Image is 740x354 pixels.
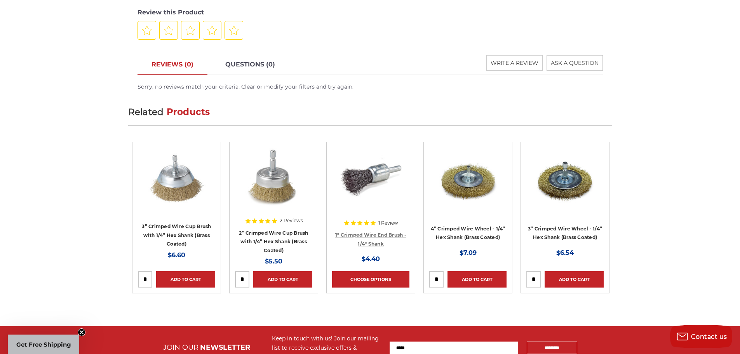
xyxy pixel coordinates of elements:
a: 3" Crimped Cup Brush with Brass Bristles and 1/4 Inch Hex Shank [138,148,215,221]
a: Add to Cart [156,271,215,288]
a: 1" Crimped Wire End Brush - 1/4" Shank [335,232,406,247]
div: Sorry, no reviews match your criteria. Clear or modify your filters and try again. [138,83,603,91]
span: 1 Review [378,221,398,225]
img: 1" Crimped Wire End Brush - 1/4" Shank [340,148,402,210]
a: 2" brass crimped wire cup brush with 1/4" hex shank [235,148,312,221]
img: 2" brass crimped wire cup brush with 1/4" hex shank [243,148,305,210]
a: QUESTIONS (0) [211,55,289,75]
img: 3 inch brass coated crimped wire wheel [534,148,596,210]
a: REVIEWS (0) [138,55,207,75]
span: $5.50 [265,258,282,265]
span: $6.60 [168,251,185,259]
button: Close teaser [78,328,85,336]
div: Get Free ShippingClose teaser [8,335,79,354]
a: 4 inch brass coated crimped wire wheel [429,148,507,221]
span: 2 Reviews [280,218,303,223]
a: 3” Crimped Wire Cup Brush with 1/4” Hex Shank (Brass Coated) [142,223,211,247]
img: 4 inch brass coated crimped wire wheel [437,148,499,210]
span: Get Free Shipping [16,341,71,348]
span: $4.40 [362,255,380,263]
span: $6.54 [556,249,574,256]
a: 1" Crimped Wire End Brush - 1/4" Shank [332,148,409,221]
span: WRITE A REVIEW [491,59,538,66]
div: Review this Product [138,8,603,17]
a: Choose Options [332,271,409,288]
a: 4” Crimped Wire Wheel - 1/4” Hex Shank (Brass Coated) [431,226,505,241]
span: Products [167,106,210,117]
img: 3" Crimped Cup Brush with Brass Bristles and 1/4 Inch Hex Shank [146,148,208,210]
span: JOIN OUR [163,343,198,352]
a: Add to Cart [253,271,312,288]
span: NEWSLETTER [200,343,250,352]
span: $7.09 [460,249,477,256]
a: Add to Cart [545,271,604,288]
a: 3” Crimped Wire Wheel - 1/4” Hex Shank (Brass Coated) [528,226,602,241]
span: Related [128,106,164,117]
span: ASK A QUESTION [551,59,599,66]
button: ASK A QUESTION [547,55,603,71]
button: WRITE A REVIEW [486,55,543,71]
span: Contact us [691,333,727,340]
a: Add to Cart [447,271,507,288]
button: Contact us [670,325,732,348]
a: 3 inch brass coated crimped wire wheel [526,148,604,221]
a: 2” Crimped Wire Cup Brush with 1/4” Hex Shank (Brass Coated) [239,230,308,253]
